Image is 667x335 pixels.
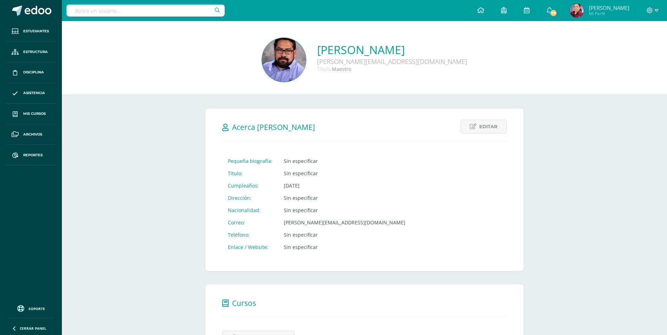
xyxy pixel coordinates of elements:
a: Archivos [6,124,56,145]
span: 78 [550,9,557,17]
span: Editar [479,120,498,133]
input: Busca un usuario... [66,5,225,17]
td: Enlace / Website: [222,241,278,253]
a: [PERSON_NAME] [317,42,467,57]
span: Mi Perfil [589,11,629,17]
td: Pequeña biografía: [222,155,278,167]
a: Soporte [8,303,53,313]
span: Disciplina [23,70,44,75]
td: Título: [222,167,278,179]
span: Cerrar panel [20,326,46,331]
a: Estructura [6,42,56,63]
span: Estudiantes [23,28,49,34]
td: [DATE] [278,179,411,192]
td: Dirección: [222,192,278,204]
span: Maestro [332,66,351,72]
td: Nacionalidad: [222,204,278,216]
span: Título: [317,66,332,72]
span: Asistencia [23,90,45,96]
a: Disciplina [6,63,56,83]
a: Asistencia [6,83,56,104]
div: [PERSON_NAME][EMAIL_ADDRESS][DOMAIN_NAME] [317,57,467,66]
a: Editar [461,120,507,133]
td: Sin especificar [278,229,411,241]
span: Reportes [23,152,43,158]
span: Cursos [232,298,256,308]
img: ab353cf19d5084bad68f51950c68353f.png [262,38,306,82]
span: Archivos [23,132,42,137]
span: Mis cursos [23,111,46,117]
img: d6b8000caef82a835dfd50702ce5cd6f.png [570,4,584,18]
td: Sin especificar [278,241,411,253]
td: [PERSON_NAME][EMAIL_ADDRESS][DOMAIN_NAME] [278,216,411,229]
td: Correo: [222,216,278,229]
td: Sin especificar [278,192,411,204]
td: Teléfono: [222,229,278,241]
td: Sin especificar [278,155,411,167]
a: Mis cursos [6,104,56,124]
span: Soporte [28,306,45,311]
span: [PERSON_NAME] [589,4,629,11]
td: Sin especificar [278,167,411,179]
a: Estudiantes [6,21,56,42]
td: Cumpleaños: [222,179,278,192]
span: Acerca [PERSON_NAME] [232,122,315,132]
span: Estructura [23,49,48,55]
td: Sin especificar [278,204,411,216]
a: Reportes [6,145,56,166]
